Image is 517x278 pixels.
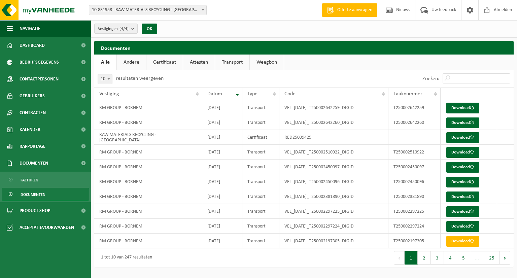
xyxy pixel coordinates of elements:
td: RM GROUP - BORNEM [94,145,202,160]
span: Acceptatievoorwaarden [20,219,74,236]
td: Transport [242,189,279,204]
span: Taaknummer [393,91,422,97]
td: [DATE] [202,189,242,204]
td: T250002297224 [388,219,441,234]
span: … [470,251,484,265]
a: Offerte aanvragen [322,3,377,17]
td: [DATE] [202,115,242,130]
span: Code [284,91,296,97]
a: Transport [215,55,249,70]
td: RM GROUP - BORNEM [94,174,202,189]
button: OK [142,24,157,34]
td: RM GROUP - BORNEM [94,115,202,130]
td: VEL_[DATE]_T250002197305_DIGID [279,234,388,248]
a: Download [446,103,479,113]
button: 4 [444,251,457,265]
td: T250002450096 [388,174,441,189]
td: T250002450097 [388,160,441,174]
td: VEL_[DATE]_T250002642259_DIGID [279,100,388,115]
h2: Documenten [94,41,514,54]
td: Transport [242,174,279,189]
a: Download [446,236,479,247]
span: Product Shop [20,202,50,219]
td: RM GROUP - BORNEM [94,204,202,219]
a: Download [446,147,479,158]
button: 25 [484,251,500,265]
a: Attesten [183,55,215,70]
td: Transport [242,100,279,115]
span: Contactpersonen [20,71,59,88]
td: T250002381890 [388,189,441,204]
span: Datum [207,91,222,97]
td: VEL_[DATE]_T250002297224_DIGID [279,219,388,234]
a: Download [446,117,479,128]
span: Kalender [20,121,40,138]
td: VEL_[DATE]_T250002297225_DIGID [279,204,388,219]
td: T250002297225 [388,204,441,219]
a: Download [446,206,479,217]
span: Facturen [21,174,38,186]
button: Previous [394,251,405,265]
button: 5 [457,251,470,265]
button: 3 [431,251,444,265]
td: T250002197305 [388,234,441,248]
a: Weegbon [250,55,284,70]
span: Gebruikers [20,88,45,104]
label: resultaten weergeven [116,76,164,81]
span: Offerte aanvragen [336,7,374,13]
a: Documenten [2,188,89,201]
a: Download [446,132,479,143]
td: [DATE] [202,130,242,145]
button: 2 [418,251,431,265]
td: VEL_[DATE]_T250002450097_DIGID [279,160,388,174]
span: Type [247,91,257,97]
td: T250002642259 [388,100,441,115]
td: [DATE] [202,174,242,189]
td: [DATE] [202,160,242,174]
td: VEL_[DATE]_T250002510922_DIGID [279,145,388,160]
td: [DATE] [202,219,242,234]
a: Facturen [2,173,89,186]
label: Zoeken: [422,76,439,81]
a: Download [446,192,479,202]
div: 1 tot 10 van 247 resultaten [98,252,152,264]
td: RAW MATERIALS RECYCLING - [GEOGRAPHIC_DATA] [94,130,202,145]
td: Transport [242,145,279,160]
span: Vestigingen [98,24,129,34]
td: [DATE] [202,145,242,160]
td: [DATE] [202,100,242,115]
td: RM GROUP - BORNEM [94,100,202,115]
a: Andere [117,55,146,70]
td: RM GROUP - BORNEM [94,234,202,248]
a: Alle [94,55,116,70]
span: 10 [98,74,112,84]
td: T250002642260 [388,115,441,130]
a: Certificaat [146,55,183,70]
td: Transport [242,219,279,234]
span: Rapportage [20,138,45,155]
a: Download [446,221,479,232]
td: T250002510922 [388,145,441,160]
span: Dashboard [20,37,45,54]
span: Contracten [20,104,46,121]
td: VEL_[DATE]_T250002642260_DIGID [279,115,388,130]
a: Download [446,177,479,187]
span: Navigatie [20,20,40,37]
td: Transport [242,115,279,130]
td: [DATE] [202,204,242,219]
span: Vestiging [99,91,119,97]
count: (4/4) [119,27,129,31]
span: Documenten [20,155,48,172]
span: Documenten [21,188,45,201]
td: VEL_[DATE]_T250002450096_DIGID [279,174,388,189]
button: 1 [405,251,418,265]
td: Transport [242,160,279,174]
td: RM GROUP - BORNEM [94,160,202,174]
button: Next [500,251,510,265]
td: Certificaat [242,130,279,145]
td: VEL_[DATE]_T250002381890_DIGID [279,189,388,204]
td: RED25009425 [279,130,388,145]
a: Download [446,162,479,173]
td: RM GROUP - BORNEM [94,189,202,204]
